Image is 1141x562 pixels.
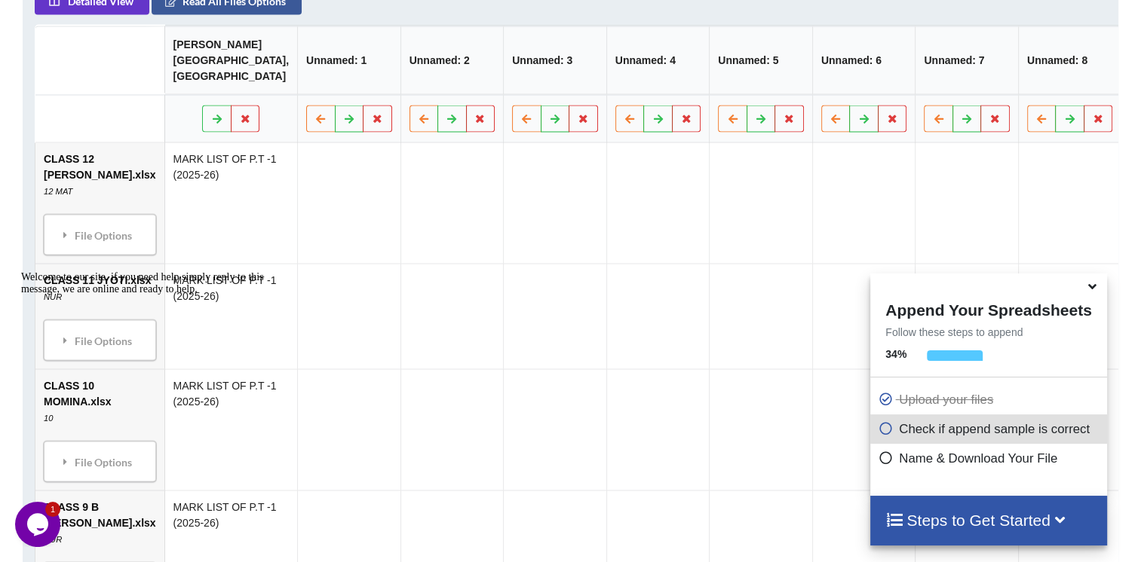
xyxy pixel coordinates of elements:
h4: Steps to Get Started [885,511,1091,530]
p: Follow these steps to append [870,325,1106,340]
p: Upload your files [878,390,1103,409]
th: Unnamed: 2 [400,26,503,94]
iframe: chat widget [15,502,63,547]
td: CLASS 12 [PERSON_NAME].xlsx [35,142,164,263]
div: Welcome to our site, if you need help simply reply to this message, we are online and ready to help. [6,6,278,30]
iframe: chat widget [15,265,287,494]
th: Unnamed: 5 [709,26,812,94]
th: Unnamed: 1 [297,26,400,94]
th: Unnamed: 7 [915,26,1018,94]
i: 12 MAT [44,186,72,195]
td: MARK LIST OF P.T -1 (2025-26) [164,263,296,368]
b: 34 % [885,348,906,360]
div: File Options [48,218,152,250]
p: Name & Download Your File [878,449,1103,468]
p: Check if append sample is correct [878,420,1103,438]
th: Unnamed: 8 [1018,26,1121,94]
td: CLASS 11 JYOTI.xlsx [35,263,164,368]
th: Unnamed: 3 [503,26,606,94]
th: Unnamed: 4 [606,26,709,94]
h4: Append Your Spreadsheets [870,297,1106,319]
th: [PERSON_NAME][GEOGRAPHIC_DATA], [GEOGRAPHIC_DATA] [164,26,296,94]
span: Welcome to our site, if you need help simply reply to this message, we are online and ready to help. [6,6,249,29]
th: Unnamed: 6 [812,26,916,94]
td: MARK LIST OF P.T -1 (2025-26) [164,142,296,263]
